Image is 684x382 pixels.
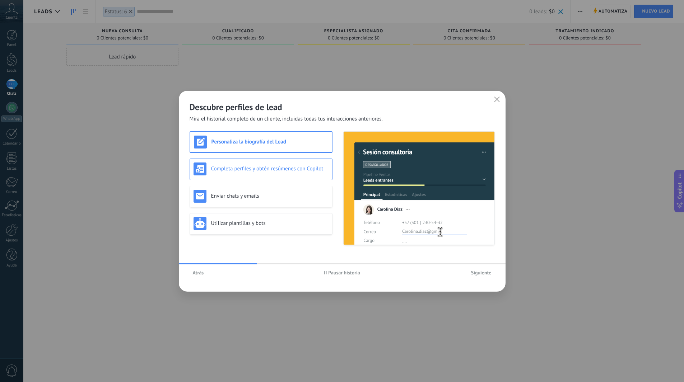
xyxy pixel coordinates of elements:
h2: Descubre perfiles de lead [190,102,495,113]
button: Pausar historia [321,267,363,278]
h3: Personaliza la biografía del Lead [211,138,328,145]
span: Siguiente [471,270,492,275]
span: Atrás [193,270,204,275]
span: Pausar historia [328,270,360,275]
h3: Enviar chats y emails [211,193,329,199]
span: Mira el historial completo de un cliente, incluidas todas tus interacciones anteriores. [190,115,383,123]
h3: Completa perfiles y obtén resúmenes con Copilot [211,165,329,172]
button: Atrás [190,267,207,278]
h3: Utilizar plantillas y bots [211,220,329,227]
button: Siguiente [468,267,495,278]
